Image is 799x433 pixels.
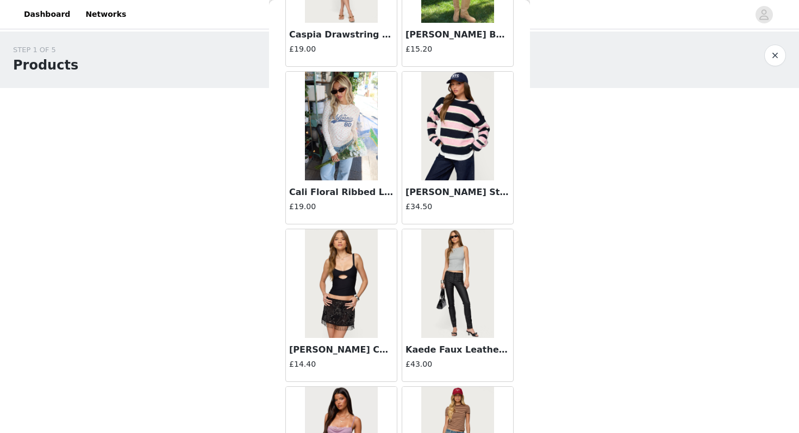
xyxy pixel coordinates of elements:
h3: Kaede Faux Leather Skinny Jeans [405,343,510,356]
a: Networks [79,2,133,27]
a: Dashboard [17,2,77,27]
img: Karin Cut Out Ribbed Tank Top [305,229,377,338]
h3: Caspia Drawstring Mini Skirt [289,28,394,41]
div: STEP 1 OF 5 [13,45,78,55]
h1: Products [13,55,78,75]
img: Cali Floral Ribbed Long Sleeve T Shirt [305,72,377,180]
h4: £43.00 [405,359,510,370]
h4: £34.50 [405,201,510,212]
h4: £19.00 [289,43,394,55]
img: Conrad Striped Knit Sweater [421,72,494,180]
h3: [PERSON_NAME] Striped Knit Sweater [405,186,510,199]
h3: [PERSON_NAME] Cut Out Ribbed Tank Top [289,343,394,356]
h3: [PERSON_NAME] Button Up Halter Top [405,28,510,41]
h4: £15.20 [405,43,510,55]
img: Kaede Faux Leather Skinny Jeans [421,229,494,338]
h4: £19.00 [289,201,394,212]
h4: £14.40 [289,359,394,370]
div: avatar [759,6,769,23]
h3: Cali Floral Ribbed Long Sleeve T Shirt [289,186,394,199]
